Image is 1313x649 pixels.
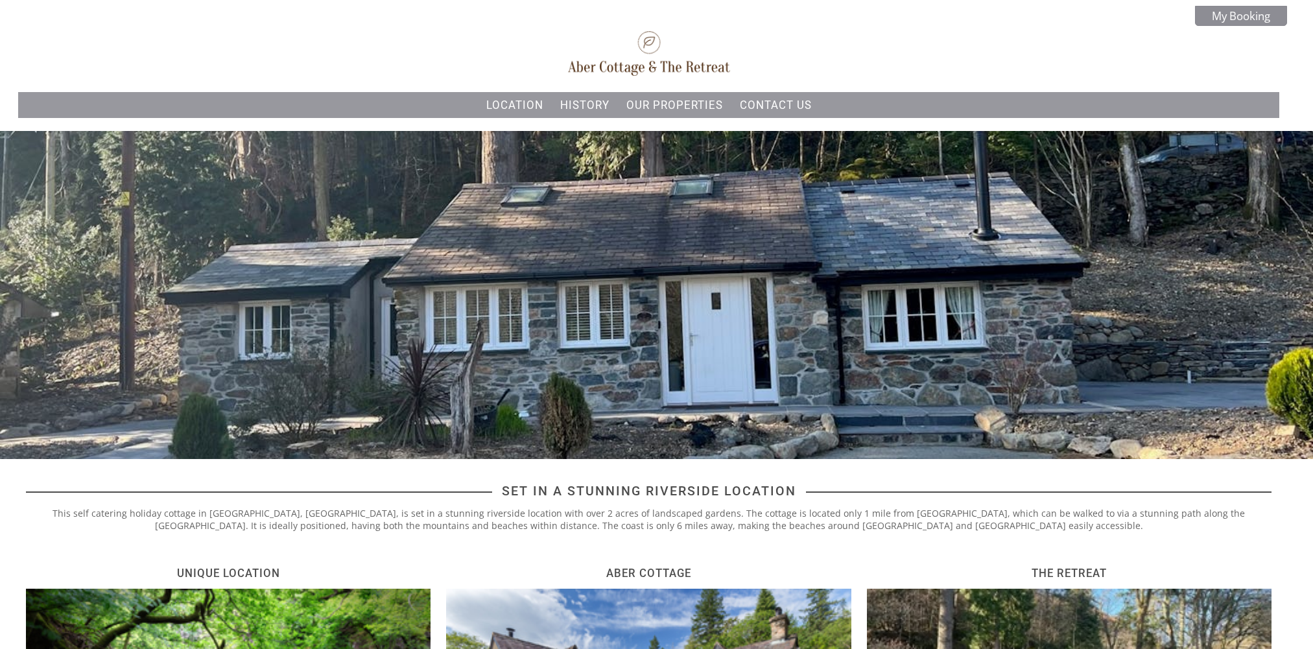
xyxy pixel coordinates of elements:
[26,507,1272,532] p: This self catering holiday cottage in [GEOGRAPHIC_DATA], [GEOGRAPHIC_DATA], is set in a stunning ...
[740,99,812,112] a: Contact Us
[560,99,609,112] a: History
[446,567,851,580] h2: Aber Cottage
[1195,6,1287,26] a: My Booking
[626,99,723,112] a: Our properties
[867,567,1272,580] h2: The Retreat
[26,567,431,580] h2: Unique Location
[486,99,543,112] a: Location
[492,484,806,499] span: Set in a stunning riverside location
[568,31,730,76] img: Aber Cottage and Retreat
